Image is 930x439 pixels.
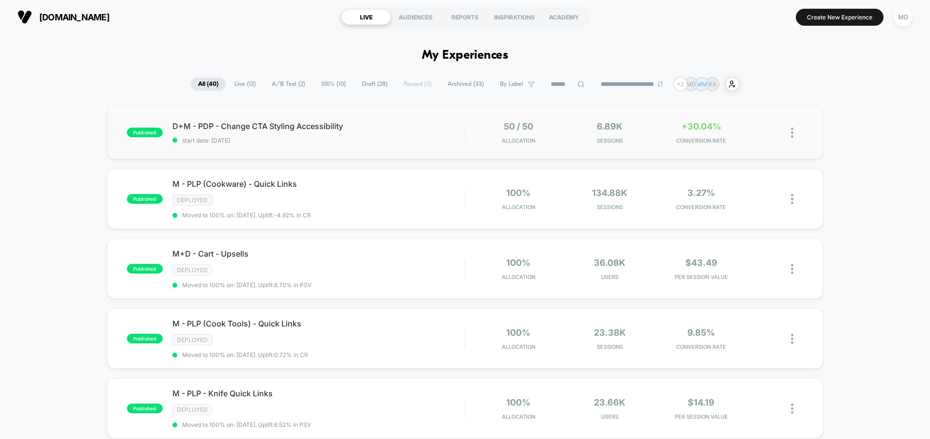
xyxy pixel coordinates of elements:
[172,319,465,328] span: M - PLP (Cook Tools) - Quick Links
[685,258,717,268] span: $43.49
[594,397,625,407] span: 23.66k
[506,188,530,198] span: 100%
[594,258,625,268] span: 36.08k
[127,264,163,274] span: published
[539,9,589,25] div: ACADEMY
[502,343,535,350] span: Allocation
[182,211,311,219] span: Moved to 100% on: [DATE] . Uplift: -4.92% in CR
[592,188,627,198] span: 134.88k
[567,137,653,144] span: Sessions
[791,194,793,204] img: close
[182,281,311,289] span: Moved to 100% on: [DATE] . Uplift: 8.70% in PSV
[506,397,530,407] span: 100%
[182,351,308,358] span: Moved to 100% on: [DATE] . Uplift: 0.72% in CR
[227,78,263,91] span: Live ( 12 )
[658,137,744,144] span: CONVERSION RATE
[658,274,744,280] span: PER SESSION VALUE
[440,78,491,91] span: Archived ( 33 )
[172,334,212,345] span: Deployed
[17,10,32,24] img: Visually logo
[172,121,465,131] span: D+M - PDP - Change CTA Styling Accessibility
[490,9,539,25] div: INSPIRATIONS
[567,413,653,420] span: Users
[506,258,530,268] span: 100%
[191,78,226,91] span: All ( 40 )
[673,77,687,91] div: + 2
[791,128,793,138] img: close
[791,264,793,274] img: close
[172,195,212,206] span: Deployed
[500,81,523,88] span: By Label
[506,327,530,338] span: 100%
[172,249,465,259] span: M+D - Cart - Upsells
[172,179,465,189] span: M - PLP (Cookware) - Quick Links
[697,81,707,88] p: MM
[686,81,696,88] p: MD
[391,9,440,25] div: AUDIENCES
[709,81,716,88] p: KA
[127,334,163,343] span: published
[658,343,744,350] span: CONVERSION RATE
[172,404,212,415] span: Deployed
[791,404,793,414] img: close
[355,78,395,91] span: Draft ( 28 )
[657,81,663,87] img: end
[658,204,744,211] span: CONVERSION RATE
[15,9,112,25] button: [DOMAIN_NAME]
[502,413,535,420] span: Allocation
[172,389,465,398] span: M - PLP - Knife Quick Links
[687,188,715,198] span: 3.27%
[682,121,721,131] span: +30.04%
[687,327,715,338] span: 9.85%
[504,121,533,131] span: 50 / 50
[341,9,391,25] div: LIVE
[688,397,714,407] span: $14.19
[597,121,622,131] span: 6.89k
[39,12,109,22] span: [DOMAIN_NAME]
[314,78,353,91] span: 100% ( 10 )
[791,334,793,344] img: close
[502,274,535,280] span: Allocation
[440,9,490,25] div: REPORTS
[658,413,744,420] span: PER SESSION VALUE
[422,49,509,63] h1: My Experiences
[567,204,653,211] span: Sessions
[127,128,163,137] span: published
[502,137,535,144] span: Allocation
[567,274,653,280] span: Users
[264,78,312,91] span: A/B Test ( 2 )
[594,327,626,338] span: 23.38k
[894,8,913,27] div: MD
[127,404,163,413] span: published
[172,264,212,276] span: Deployed
[182,421,311,428] span: Moved to 100% on: [DATE] . Uplift: 6.52% in PSV
[567,343,653,350] span: Sessions
[891,7,915,27] button: MD
[796,9,883,26] button: Create New Experience
[172,137,465,144] span: start date: [DATE]
[127,194,163,204] span: published
[502,204,535,211] span: Allocation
